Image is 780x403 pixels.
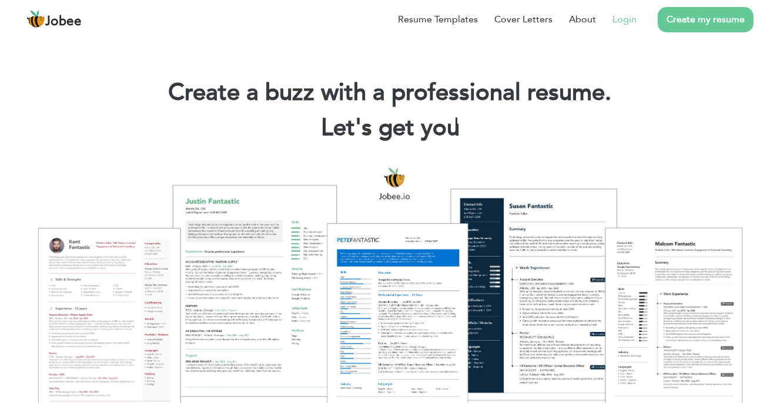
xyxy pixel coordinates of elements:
[18,113,762,143] h2: Let's
[454,112,459,144] span: |
[45,15,82,28] span: Jobee
[379,112,460,144] span: get you
[26,10,45,29] img: jobee.io
[398,12,478,26] a: Resume Templates
[26,10,82,29] a: Jobee
[569,12,596,26] a: About
[658,7,754,32] a: Create my resume
[18,78,762,108] h1: Create a buzz with a professional resume.
[612,12,637,26] a: Login
[494,12,553,26] a: Cover Letters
